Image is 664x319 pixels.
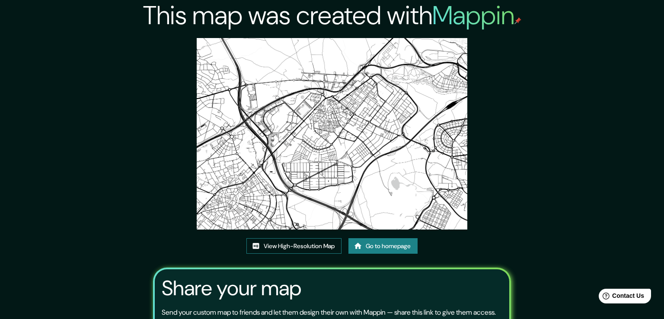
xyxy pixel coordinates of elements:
p: Send your custom map to friends and let them design their own with Mappin — share this link to gi... [162,307,496,318]
a: Go to homepage [348,238,418,254]
img: mappin-pin [514,17,521,24]
iframe: Help widget launcher [587,285,654,309]
img: created-map [197,38,467,230]
h3: Share your map [162,276,301,300]
a: View High-Resolution Map [246,238,342,254]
